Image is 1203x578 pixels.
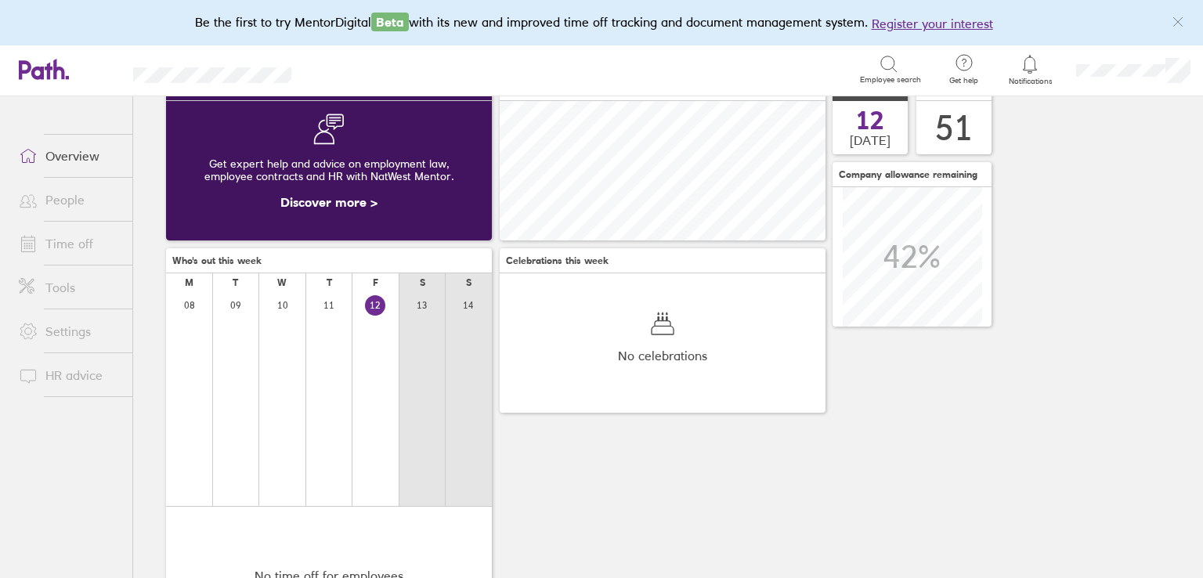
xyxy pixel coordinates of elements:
a: Time off [6,228,132,259]
span: No celebrations [618,349,707,363]
span: Who's out this week [172,255,262,266]
div: S [466,277,471,288]
div: S [420,277,425,288]
a: Settings [6,316,132,347]
span: Beta [371,13,409,31]
span: 12 [856,108,884,133]
div: 51 [935,108,973,148]
span: Company allowance remaining [839,169,977,180]
a: Overview [6,140,132,172]
div: Search [334,62,374,76]
div: F [373,277,378,288]
a: HR advice [6,359,132,391]
a: People [6,184,132,215]
div: T [327,277,332,288]
div: Be the first to try MentorDigital with its new and improved time off tracking and document manage... [195,13,1009,33]
span: Celebrations this week [506,255,609,266]
div: T [233,277,238,288]
div: W [277,277,287,288]
span: Employee search [860,75,921,85]
button: Register your interest [872,14,993,33]
a: Tools [6,272,132,303]
div: M [185,277,193,288]
a: Notifications [1005,53,1056,86]
span: [DATE] [850,133,891,147]
a: Discover more > [280,194,378,210]
span: Notifications [1005,77,1056,86]
div: Get expert help and advice on employment law, employee contracts and HR with NatWest Mentor. [179,145,479,195]
span: Get help [938,76,989,85]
